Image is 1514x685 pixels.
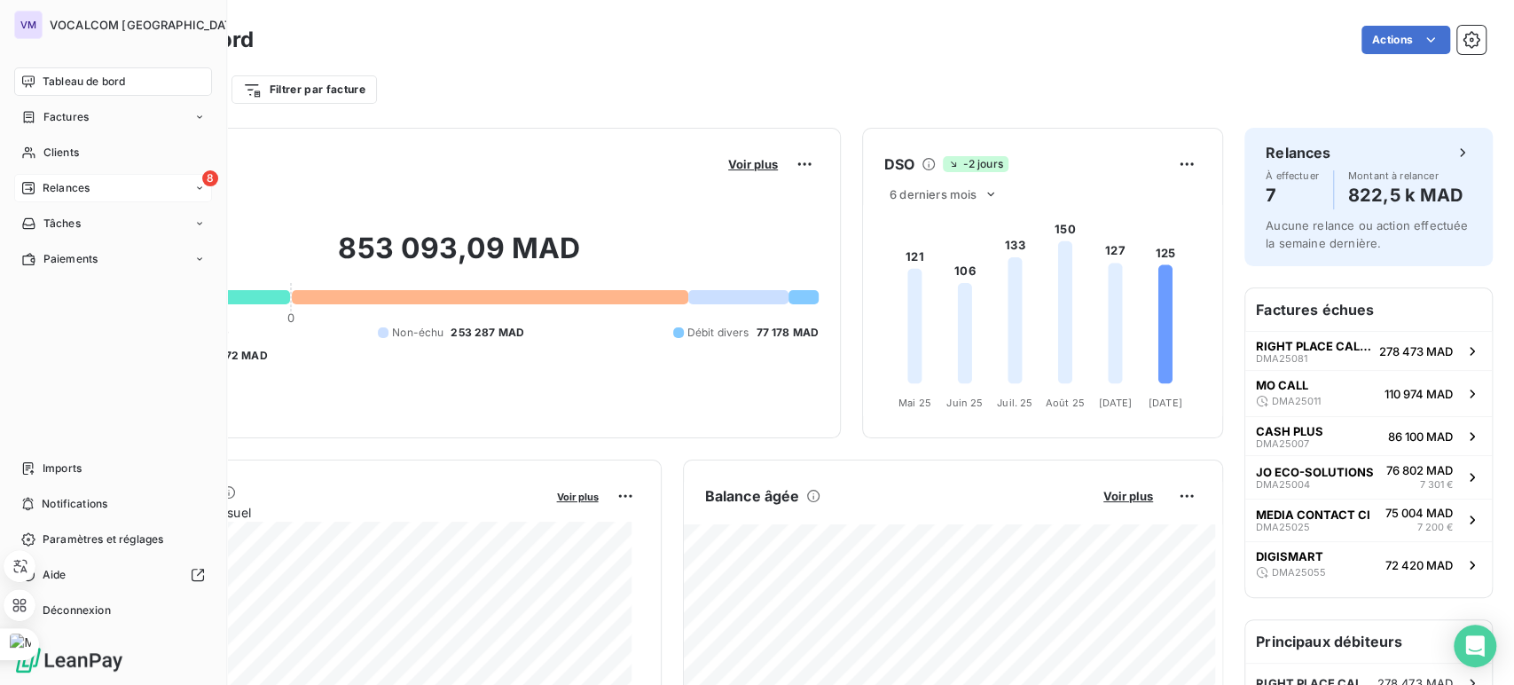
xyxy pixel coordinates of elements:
button: DIGISMARTDMA2505572 420 MAD [1245,541,1492,587]
span: 72 420 MAD [1385,558,1453,572]
tspan: Mai 25 [898,396,931,408]
span: MEDIA CONTACT CI [1256,508,1370,522]
div: VM [14,11,43,39]
button: CASH PLUSDMA2500786 100 MAD [1245,416,1492,455]
span: DMA25055 [1272,567,1326,578]
tspan: Août 25 [1046,396,1085,408]
span: 75 004 MAD [1385,506,1453,520]
span: 278 473 MAD [1379,344,1453,358]
h6: Factures échues [1245,288,1492,331]
h2: 853 093,09 MAD [100,231,819,284]
button: Voir plus [1098,488,1158,504]
button: MO CALLDMA25011110 974 MAD [1245,370,1492,416]
span: Relances [43,180,90,196]
span: Déconnexion [43,602,111,618]
h6: Relances [1266,142,1330,163]
span: CASH PLUS [1256,424,1323,438]
span: Notifications [42,496,107,512]
span: Voir plus [728,157,778,171]
span: Non-échu [392,325,443,341]
span: Paiements [43,251,98,267]
span: À effectuer [1266,170,1319,181]
span: 110 974 MAD [1385,387,1453,401]
div: Open Intercom Messenger [1454,625,1496,667]
span: Paramètres et réglages [43,531,163,547]
span: Factures [43,109,89,125]
span: DMA25025 [1256,522,1310,532]
span: Chiffre d'affaires mensuel [100,503,545,522]
span: 7 301 € [1420,477,1453,492]
span: 76 802 MAD [1386,463,1453,477]
span: 7 200 € [1417,520,1453,535]
span: DIGISMART [1256,549,1323,563]
span: Imports [43,461,82,476]
tspan: [DATE] [1098,396,1132,408]
tspan: Juil. 25 [997,396,1032,408]
span: JO ECO-SOLUTIONS [1256,465,1374,479]
button: JO ECO-SOLUTIONSDMA2500476 802 MAD7 301 € [1245,455,1492,499]
span: 6 derniers mois [890,187,977,201]
tspan: [DATE] [1149,396,1182,408]
span: DMA25081 [1256,353,1307,364]
span: Voir plus [557,491,599,503]
span: Clients [43,145,79,161]
span: 77 178 MAD [756,325,819,341]
span: -2 jours [943,156,1008,172]
span: 86 100 MAD [1388,429,1453,444]
span: Montant à relancer [1348,170,1463,181]
span: MO CALL [1256,378,1308,392]
span: DMA25011 [1272,396,1321,406]
span: Débit divers [687,325,749,341]
button: Actions [1361,26,1450,54]
button: MEDIA CONTACT CIDMA2502575 004 MAD7 200 € [1245,499,1492,542]
span: Aide [43,567,67,583]
span: Tâches [43,216,81,232]
tspan: Juin 25 [946,396,983,408]
span: Aucune relance ou action effectuée la semaine dernière. [1266,218,1468,250]
a: Aide [14,561,212,589]
button: RIGHT PLACE CALL [GEOGRAPHIC_DATA]DMA25081278 473 MAD [1245,331,1492,370]
span: 8 [202,170,218,186]
h6: Balance âgée [705,485,800,507]
img: Logo LeanPay [14,646,124,674]
span: DMA25004 [1256,479,1310,490]
span: VOCALCOM [GEOGRAPHIC_DATA] [50,18,244,32]
span: Tableau de bord [43,74,125,90]
button: Voir plus [552,488,604,504]
span: 0 [287,311,294,325]
span: 253 287 MAD [451,325,524,341]
span: DMA25007 [1256,438,1309,449]
h6: DSO [884,154,914,175]
span: -482 072 MAD [188,348,268,364]
h4: 822,5 k MAD [1348,181,1463,209]
span: Voir plus [1103,489,1153,503]
span: RIGHT PLACE CALL [GEOGRAPHIC_DATA] [1256,339,1372,353]
button: Filtrer par facture [231,75,377,104]
h6: Principaux débiteurs [1245,620,1492,663]
button: Voir plus [723,156,783,172]
h4: 7 [1266,181,1319,209]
